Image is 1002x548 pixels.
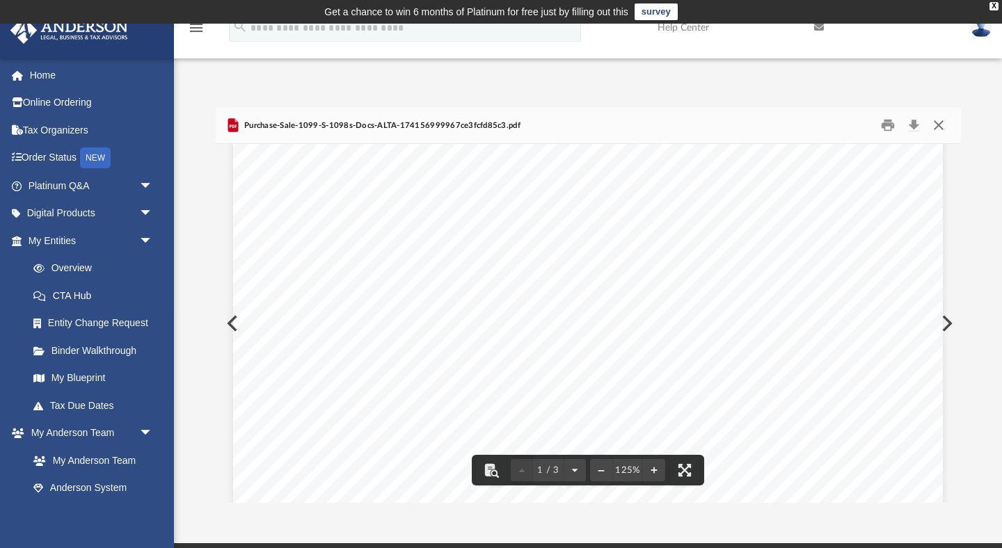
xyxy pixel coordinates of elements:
a: Online Ordering [10,89,174,117]
a: Tax Due Dates [19,392,174,419]
a: My Anderson Teamarrow_drop_down [10,419,167,447]
button: Zoom in [643,455,665,485]
div: NEW [80,147,111,168]
a: survey [635,3,678,20]
span: arrow_drop_down [139,227,167,255]
a: Entity Change Request [19,309,174,337]
button: Enter fullscreen [669,455,700,485]
span: arrow_drop_down [139,172,167,200]
span: arrow_drop_down [139,200,167,228]
button: Next page [564,455,586,485]
a: Platinum Q&Aarrow_drop_down [10,172,174,200]
button: 1 / 3 [533,455,564,485]
a: Order StatusNEW [10,144,174,172]
div: Document Viewer [216,144,961,503]
button: Previous File [216,304,246,343]
button: Download [902,115,927,136]
a: Home [10,61,174,89]
button: Close [926,115,951,136]
i: menu [188,19,205,36]
a: Overview [19,255,174,282]
i: search [232,19,248,34]
span: Purchase-Sale-1099-S-1098s-Docs-ALTA-174156999967ce3fcfd85c3.pdf [241,120,520,132]
a: Anderson System [19,474,167,502]
a: My Anderson Team [19,446,160,474]
div: Get a chance to win 6 months of Platinum for free just by filling out this [324,3,628,20]
a: My Blueprint [19,364,167,392]
a: CTA Hub [19,282,174,309]
img: User Pic [971,17,992,38]
button: Print [874,115,902,136]
span: 1 / 3 [533,466,564,475]
div: File preview [216,144,961,503]
a: menu [188,26,205,36]
div: close [989,2,999,10]
a: Binder Walkthrough [19,337,174,364]
img: Anderson Advisors Platinum Portal [6,17,132,44]
button: Next File [930,304,961,343]
span: arrow_drop_down [139,419,167,448]
a: My Entitiesarrow_drop_down [10,227,174,255]
a: Tax Organizers [10,116,174,144]
button: Zoom out [590,455,612,485]
a: Digital Productsarrow_drop_down [10,200,174,227]
div: Current zoom level [612,466,643,475]
button: Toggle findbar [476,455,507,485]
div: Preview [216,108,961,503]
